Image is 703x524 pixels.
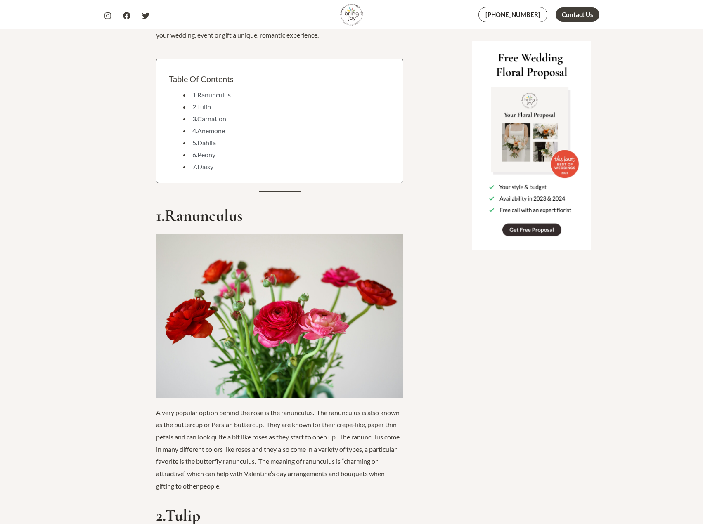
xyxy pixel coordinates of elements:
[478,7,547,22] a: [PHONE_NUMBER]
[192,151,215,158] a: 6.Peony
[192,127,225,135] a: 4.Anemone
[104,12,111,19] a: Instagram
[123,12,130,19] a: Facebook
[192,139,216,146] a: 5.Dahlia
[192,163,213,170] a: 7.Daisy
[340,3,363,26] img: Bring Joy
[169,71,391,87] div: Table Of Contents
[156,205,403,225] h2: 1.Ranunculus
[192,91,231,99] a: 1.Ranunculus
[142,12,149,19] a: Twitter
[556,7,599,22] a: Contact Us
[156,406,403,492] p: A very popular option behind the rose is the ranunculus. The ranunculus is also known as the butt...
[192,103,211,111] a: 2.Tulip
[192,115,226,123] a: 3.Carnation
